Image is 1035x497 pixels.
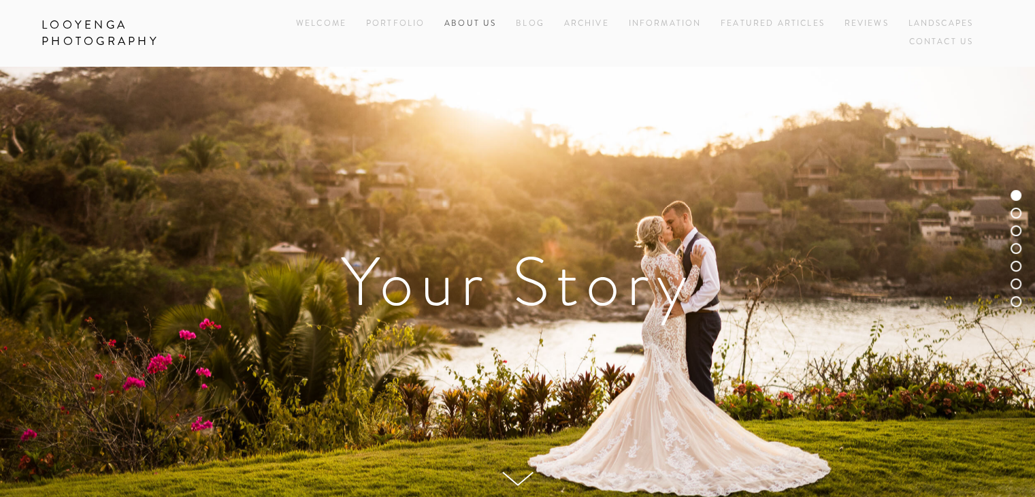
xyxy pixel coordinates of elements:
h1: Your Story [42,248,993,316]
a: Contact Us [908,33,973,52]
a: Looyenga Photography [31,14,248,53]
a: Reviews [844,15,888,33]
a: Blog [516,15,544,33]
a: Welcome [296,15,346,33]
a: Featured Articles [721,15,825,33]
a: Landscapes [908,15,973,33]
a: Archive [564,15,609,33]
a: Information [628,18,701,29]
a: Portfolio [366,18,425,29]
a: About Us [444,15,496,33]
